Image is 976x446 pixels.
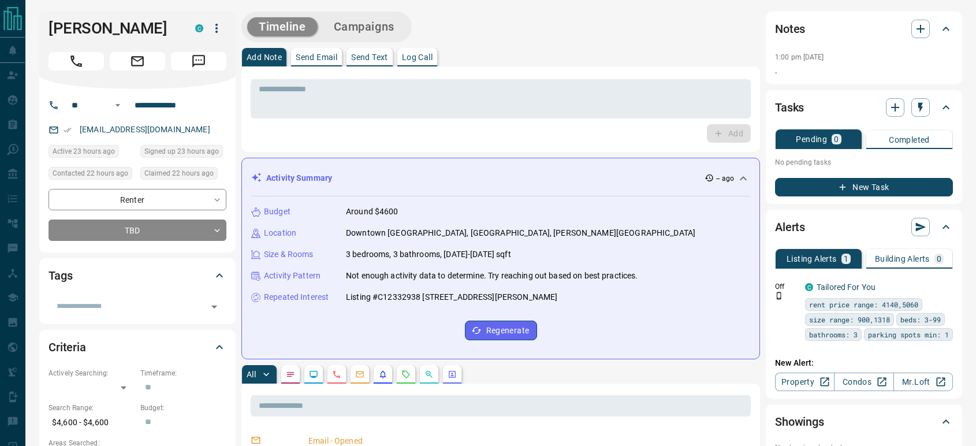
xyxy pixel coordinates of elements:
[49,413,135,432] p: $4,600 - $4,600
[49,338,86,356] h2: Criteria
[140,368,226,378] p: Timeframe:
[775,65,953,77] p: .
[49,262,226,289] div: Tags
[286,370,295,379] svg: Notes
[775,178,953,196] button: New Task
[868,329,949,340] span: parking spots min: 1
[264,291,329,303] p: Repeated Interest
[355,370,364,379] svg: Emails
[378,370,388,379] svg: Listing Alerts
[49,220,226,241] div: TBD
[809,329,858,340] span: bathrooms: 3
[247,370,256,378] p: All
[775,53,824,61] p: 1:00 pm [DATE]
[264,227,296,239] p: Location
[144,168,214,179] span: Claimed 22 hours ago
[64,126,72,134] svg: Email Verified
[264,248,314,261] p: Size & Rooms
[111,98,125,112] button: Open
[834,373,893,391] a: Condos
[775,218,805,236] h2: Alerts
[775,94,953,121] div: Tasks
[817,283,876,292] a: Tailored For You
[140,403,226,413] p: Budget:
[900,314,941,325] span: beds: 3-99
[875,255,930,263] p: Building Alerts
[775,15,953,43] div: Notes
[251,168,750,189] div: Activity Summary-- ago
[775,281,798,292] p: Off
[805,283,813,291] div: condos.ca
[49,167,135,183] div: Thu Aug 14 2025
[775,20,805,38] h2: Notes
[893,373,953,391] a: Mr.Loft
[49,266,72,285] h2: Tags
[140,145,226,161] div: Thu Aug 14 2025
[49,52,104,70] span: Call
[309,370,318,379] svg: Lead Browsing Activity
[195,24,203,32] div: condos.ca
[775,373,835,391] a: Property
[49,333,226,361] div: Criteria
[49,368,135,378] p: Actively Searching:
[296,53,337,61] p: Send Email
[775,292,783,300] svg: Push Notification Only
[53,146,115,157] span: Active 23 hours ago
[775,213,953,241] div: Alerts
[775,357,953,369] p: New Alert:
[844,255,848,263] p: 1
[346,248,511,261] p: 3 bedrooms, 3 bathrooms, [DATE]-[DATE] sqft
[171,52,226,70] span: Message
[716,173,734,184] p: -- ago
[401,370,411,379] svg: Requests
[206,299,222,315] button: Open
[465,321,537,340] button: Regenerate
[53,168,128,179] span: Contacted 22 hours ago
[775,154,953,171] p: No pending tasks
[266,172,332,184] p: Activity Summary
[775,98,804,117] h2: Tasks
[809,314,890,325] span: size range: 900,1318
[796,135,827,143] p: Pending
[775,412,824,431] h2: Showings
[247,17,318,36] button: Timeline
[448,370,457,379] svg: Agent Actions
[264,270,321,282] p: Activity Pattern
[80,125,210,134] a: [EMAIL_ADDRESS][DOMAIN_NAME]
[110,52,165,70] span: Email
[346,227,695,239] p: Downtown [GEOGRAPHIC_DATA], [GEOGRAPHIC_DATA], [PERSON_NAME][GEOGRAPHIC_DATA]
[346,291,557,303] p: Listing #C12332938 [STREET_ADDRESS][PERSON_NAME]
[351,53,388,61] p: Send Text
[322,17,406,36] button: Campaigns
[49,403,135,413] p: Search Range:
[247,53,282,61] p: Add Note
[49,19,178,38] h1: [PERSON_NAME]
[49,145,135,161] div: Thu Aug 14 2025
[937,255,941,263] p: 0
[144,146,219,157] span: Signed up 23 hours ago
[49,189,226,210] div: Renter
[402,53,433,61] p: Log Call
[346,206,398,218] p: Around $4600
[775,408,953,436] div: Showings
[809,299,918,310] span: rent price range: 4140,5060
[140,167,226,183] div: Thu Aug 14 2025
[332,370,341,379] svg: Calls
[424,370,434,379] svg: Opportunities
[346,270,638,282] p: Not enough activity data to determine. Try reaching out based on best practices.
[834,135,839,143] p: 0
[889,136,930,144] p: Completed
[787,255,837,263] p: Listing Alerts
[264,206,290,218] p: Budget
